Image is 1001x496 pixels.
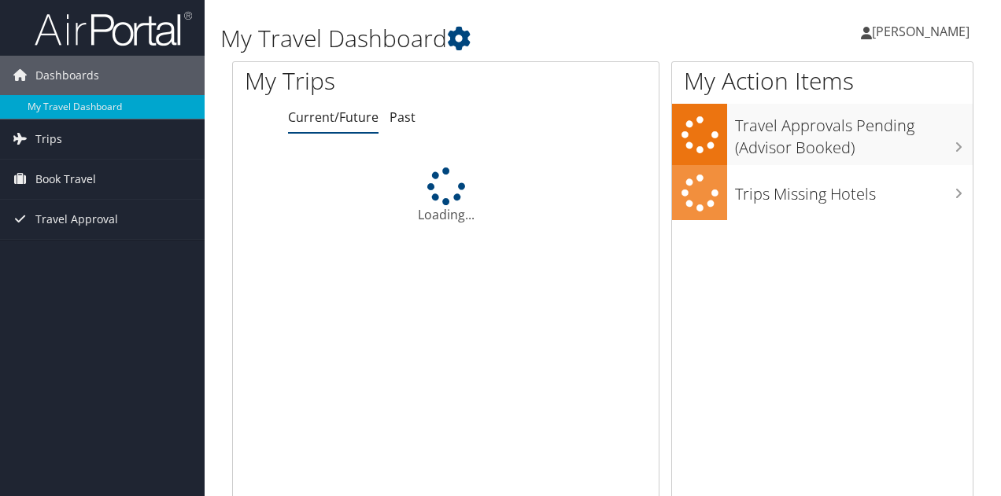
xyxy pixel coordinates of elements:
a: Past [390,108,416,126]
a: Current/Future [288,108,379,126]
a: Trips Missing Hotels [672,165,973,221]
h3: Trips Missing Hotels [735,175,973,205]
div: Loading... [233,167,659,224]
img: airportal-logo.png [35,10,192,47]
span: Dashboards [35,56,99,95]
span: [PERSON_NAME] [872,23,970,40]
span: Book Travel [35,160,96,199]
a: [PERSON_NAME] [861,8,985,55]
h3: Travel Approvals Pending (Advisor Booked) [735,107,973,159]
h1: My Action Items [672,64,973,97]
span: Travel Approval [35,200,118,239]
h1: My Travel Dashboard [220,22,730,55]
span: Trips [35,119,62,159]
h1: My Trips [245,64,470,97]
a: Travel Approvals Pending (Advisor Booked) [672,104,973,164]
